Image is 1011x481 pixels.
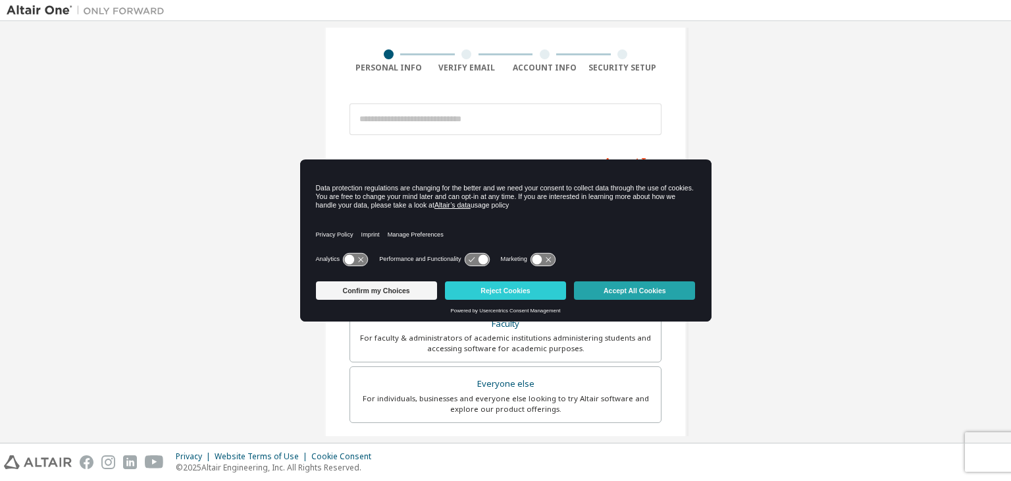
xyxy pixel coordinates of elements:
div: Account Info [505,63,584,73]
img: instagram.svg [101,455,115,469]
img: facebook.svg [80,455,93,469]
div: Cookie Consent [311,451,379,462]
p: © 2025 Altair Engineering, Inc. All Rights Reserved. [176,462,379,473]
div: Everyone else [358,375,653,393]
div: Website Terms of Use [215,451,311,462]
img: Altair One [7,4,171,17]
div: Account Type [350,150,661,171]
div: For individuals, businesses and everyone else looking to try Altair software and explore our prod... [358,393,653,414]
div: Verify Email [428,63,506,73]
img: youtube.svg [145,455,164,469]
div: Privacy [176,451,215,462]
div: For faculty & administrators of academic institutions administering students and accessing softwa... [358,333,653,354]
img: altair_logo.svg [4,455,72,469]
img: linkedin.svg [123,455,137,469]
div: Personal Info [350,63,428,73]
div: Faculty [358,315,653,333]
div: Security Setup [584,63,662,73]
